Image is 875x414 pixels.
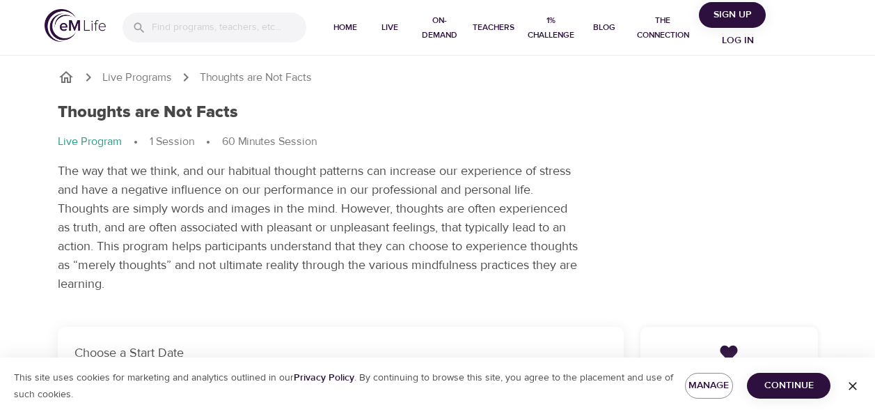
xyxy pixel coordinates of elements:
[699,2,766,28] button: Sign Up
[58,102,238,123] h1: Thoughts are Not Facts
[747,373,830,399] button: Continue
[102,70,172,86] a: Live Programs
[45,9,106,42] img: logo
[58,134,122,150] p: Live Program
[58,69,818,86] nav: breadcrumb
[74,344,607,362] p: Choose a Start Date
[704,6,760,24] span: Sign Up
[685,373,734,399] button: Manage
[200,70,312,86] p: Thoughts are Not Facts
[758,377,819,394] span: Continue
[526,13,577,43] span: 1% Challenge
[632,13,693,43] span: The Connection
[58,134,818,151] nav: breadcrumb
[150,134,194,150] p: 1 Session
[704,28,771,54] button: Log in
[152,13,306,43] input: Find programs, teachers, etc...
[473,20,514,35] span: Teachers
[222,134,317,150] p: 60 Minutes Session
[696,377,723,394] span: Manage
[710,32,766,49] span: Log in
[329,20,362,35] span: Home
[58,162,580,293] p: The way that we think, and our habitual thought patterns can increase our experience of stress an...
[588,20,621,35] span: Blog
[418,13,462,43] span: On-Demand
[373,20,407,35] span: Live
[294,371,354,384] a: Privacy Policy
